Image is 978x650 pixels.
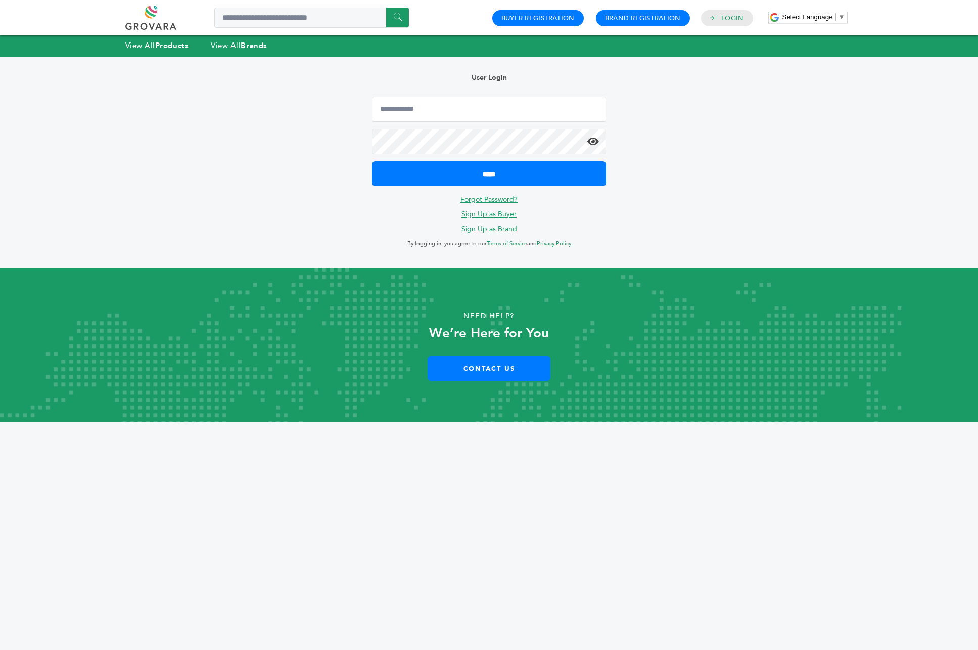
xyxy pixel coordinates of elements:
[372,238,607,250] p: By logging in, you agree to our and
[605,14,681,23] a: Brand Registration
[460,195,518,204] a: Forgot Password?
[372,129,607,154] input: Password
[214,8,409,28] input: Search a product or brand...
[211,40,267,51] a: View AllBrands
[537,240,571,247] a: Privacy Policy
[49,309,929,324] p: Need Help?
[487,240,527,247] a: Terms of Service
[428,356,550,381] a: Contact Us
[472,73,507,82] b: User Login
[461,209,517,219] a: Sign Up as Buyer
[501,14,575,23] a: Buyer Registration
[372,97,607,122] input: Email Address
[125,40,189,51] a: View AllProducts
[429,324,549,342] strong: We’re Here for You
[155,40,189,51] strong: Products
[782,13,845,21] a: Select Language​
[782,13,833,21] span: Select Language
[839,13,845,21] span: ▼
[461,224,517,234] a: Sign Up as Brand
[241,40,267,51] strong: Brands
[721,14,743,23] a: Login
